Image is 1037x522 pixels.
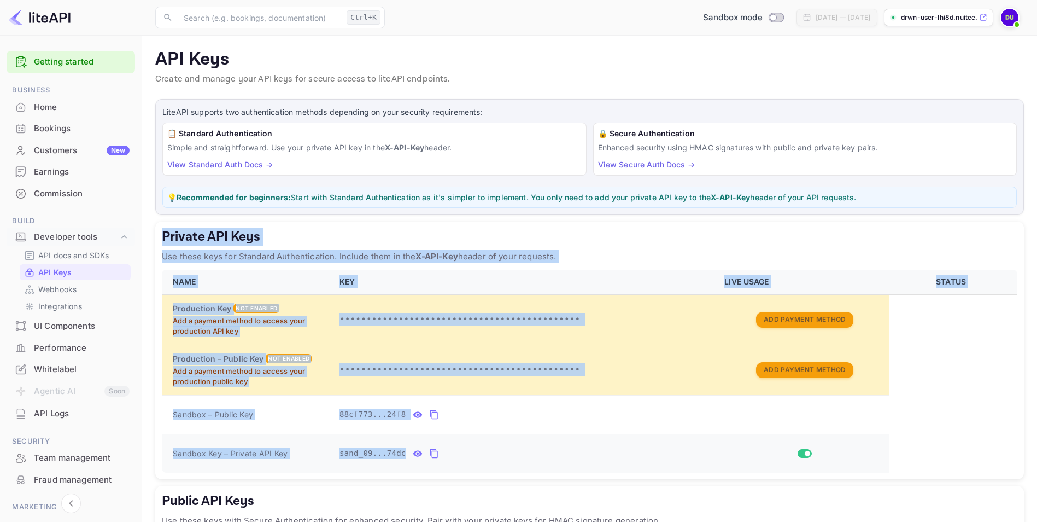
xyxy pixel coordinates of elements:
[34,101,130,114] div: Home
[173,449,288,458] span: Sandbox Key – Private API Key
[598,142,1012,153] p: Enhanced security using HMAC signatures with public and private key pairs.
[155,49,1024,71] p: API Keys
[162,270,333,294] th: NAME
[34,408,130,420] div: API Logs
[339,313,711,326] p: •••••••••••••••••••••••••••••••••••••••••••••
[162,250,1017,263] p: Use these keys for Standard Authentication. Include them in the header of your requests.
[61,494,81,513] button: Collapse navigation
[38,283,77,295] p: Webhooks
[24,300,126,312] a: Integrations
[7,403,135,425] div: API Logs
[7,448,135,469] div: Team management
[7,118,135,140] div: Bookings
[7,316,135,337] div: UI Components
[598,160,695,169] a: View Secure Auth Docs →
[162,106,1017,118] p: LiteAPI supports two authentication methods depending on your security requirements:
[7,97,135,118] div: Home
[756,314,853,323] a: Add Payment Method
[703,11,763,24] span: Sandbox mode
[167,127,582,140] h6: 📋 Standard Authentication
[7,118,135,138] a: Bookings
[167,142,582,153] p: Simple and straightforward. Use your private API key in the header.
[177,7,342,28] input: Search (e.g. bookings, documentation)
[24,250,126,261] a: API docs and SDKs
[9,9,71,26] img: LiteAPI logo
[7,228,135,247] div: Developer tools
[339,363,711,376] p: •••••••••••••••••••••••••••••••••••••••••••••
[7,338,135,359] div: Performance
[20,281,131,297] div: Webhooks
[20,264,131,280] div: API Keys
[34,56,130,68] a: Getting started
[162,492,1017,510] h5: Public API Keys
[339,409,406,420] span: 88cf773...24f8
[7,469,135,491] div: Fraud management
[107,146,130,155] div: New
[7,161,135,183] div: Earnings
[756,362,853,378] button: Add Payment Method
[34,144,130,157] div: Customers
[7,215,135,227] span: Build
[38,266,72,278] p: API Keys
[7,51,135,73] div: Getting started
[7,359,135,380] div: Whitelabel
[173,409,253,420] span: Sandbox – Public Key
[339,448,406,459] span: sand_09...74dc
[173,303,231,315] h6: Production Key
[7,436,135,448] span: Security
[167,192,1012,203] p: 💡 Start with Standard Authentication as it's simpler to implement. You only need to add your priv...
[7,469,135,490] a: Fraud management
[889,270,1017,294] th: STATUS
[7,359,135,379] a: Whitelabel
[7,183,135,205] div: Commission
[266,354,312,363] div: Not enabled
[34,188,130,200] div: Commission
[162,270,1017,473] table: private api keys table
[162,228,1017,246] h5: Private API Keys
[7,338,135,358] a: Performance
[7,84,135,96] span: Business
[34,166,130,178] div: Earnings
[34,342,130,355] div: Performance
[34,123,130,135] div: Bookings
[756,364,853,374] a: Add Payment Method
[7,140,135,161] div: CustomersNew
[24,266,126,278] a: API Keys
[7,161,135,182] a: Earnings
[711,193,750,202] strong: X-API-Key
[233,304,279,313] div: Not enabled
[7,403,135,424] a: API Logs
[20,247,131,263] div: API docs and SDKs
[38,250,109,261] p: API docs and SDKs
[7,501,135,513] span: Marketing
[173,316,326,337] p: Add a payment method to access your production API key
[699,11,788,24] div: Switch to Production mode
[34,474,130,486] div: Fraud management
[816,13,870,22] div: [DATE] — [DATE]
[173,353,263,365] h6: Production – Public Key
[20,298,131,314] div: Integrations
[34,363,130,376] div: Whitelabel
[333,270,718,294] th: KEY
[34,231,119,243] div: Developer tools
[7,183,135,204] a: Commission
[34,452,130,465] div: Team management
[34,320,130,333] div: UI Components
[347,10,380,25] div: Ctrl+K
[173,366,326,387] p: Add a payment method to access your production public key
[718,270,889,294] th: LIVE USAGE
[7,97,135,117] a: Home
[415,251,458,262] strong: X-API-Key
[598,127,1012,140] h6: 🔒 Secure Authentication
[7,448,135,468] a: Team management
[7,316,135,336] a: UI Components
[38,300,82,312] p: Integrations
[1001,9,1018,26] img: drwn User
[901,13,977,22] p: drwn-user-lhi8d.nuitee...
[167,160,273,169] a: View Standard Auth Docs →
[7,140,135,160] a: CustomersNew
[177,193,291,202] strong: Recommended for beginners:
[756,312,853,328] button: Add Payment Method
[385,143,424,152] strong: X-API-Key
[24,283,126,295] a: Webhooks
